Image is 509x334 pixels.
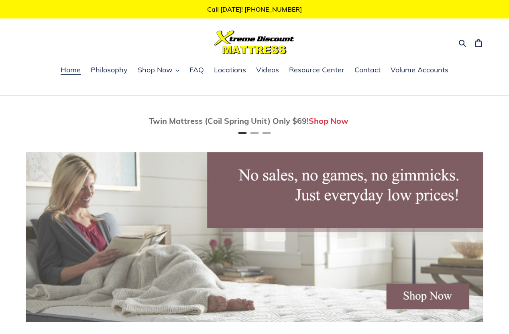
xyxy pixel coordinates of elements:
span: Twin Mattress (Coil Spring Unit) Only $69! [149,116,309,126]
a: Locations [210,64,250,76]
a: Volume Accounts [387,64,452,76]
a: Resource Center [285,64,348,76]
button: Page 3 [263,132,271,134]
img: herobannermay2022-1652879215306_1200x.jpg [26,152,483,322]
a: Videos [252,64,283,76]
a: Philosophy [87,64,132,76]
span: Philosophy [91,65,128,75]
span: Contact [354,65,381,75]
button: Page 2 [250,132,259,134]
span: Locations [214,65,246,75]
a: FAQ [185,64,208,76]
a: Home [57,64,85,76]
span: Videos [256,65,279,75]
a: Contact [350,64,385,76]
a: Shop Now [309,116,348,126]
span: Home [61,65,81,75]
span: Shop Now [138,65,173,75]
span: FAQ [189,65,204,75]
span: Volume Accounts [391,65,448,75]
button: Page 1 [238,132,246,134]
span: Resource Center [289,65,344,75]
img: Xtreme Discount Mattress [214,31,295,54]
button: Shop Now [134,64,183,76]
